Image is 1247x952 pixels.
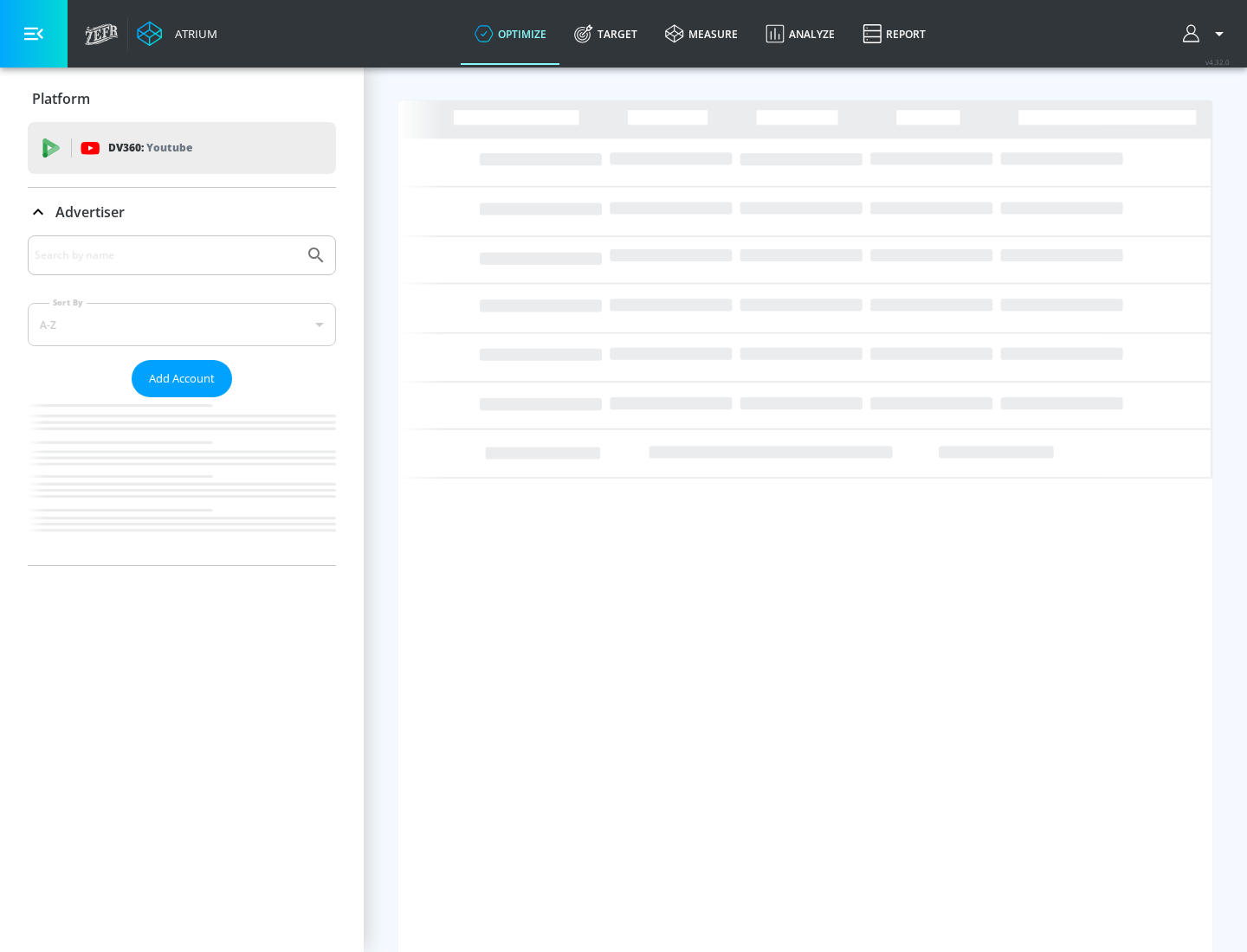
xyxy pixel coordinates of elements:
p: Platform [32,89,90,108]
span: v 4.32.0 [1205,57,1230,67]
nav: list of Advertiser [28,397,336,565]
div: A-Z [28,303,336,346]
button: Add Account [132,360,232,397]
a: Target [560,3,651,65]
input: Search by name [35,244,297,267]
div: Platform [28,74,336,123]
p: Youtube [146,138,192,157]
p: Advertiser [55,203,125,222]
p: DV360: [108,138,192,158]
a: Report [849,3,940,65]
div: Advertiser [28,188,336,236]
div: Advertiser [28,235,336,565]
a: optimize [461,3,560,65]
span: Add Account [149,369,215,389]
label: Sort By [49,297,87,308]
div: DV360: Youtube [28,122,336,174]
a: measure [651,3,752,65]
a: Atrium [137,21,217,47]
a: Analyze [752,3,849,65]
div: Atrium [168,26,217,42]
